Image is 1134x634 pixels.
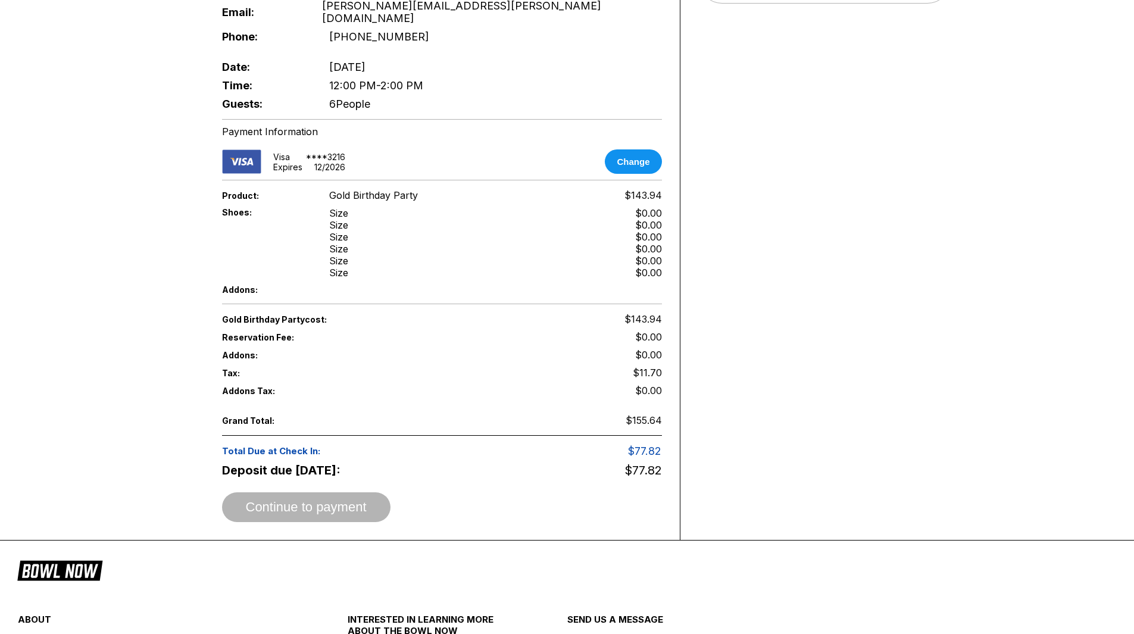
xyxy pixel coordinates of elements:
[222,416,310,426] span: Grand Total:
[635,219,662,231] div: $0.00
[624,313,662,325] span: $143.94
[329,30,429,43] span: [PHONE_NUMBER]
[635,267,662,279] div: $0.00
[18,614,292,631] div: about
[635,207,662,219] div: $0.00
[635,243,662,255] div: $0.00
[633,367,662,379] span: $11.70
[222,332,442,342] span: Reservation Fee:
[329,267,348,279] div: Size
[222,285,310,295] span: Addons:
[329,219,348,231] div: Size
[273,152,290,162] div: visa
[605,149,661,174] button: Change
[329,207,348,219] div: Size
[329,61,365,73] span: [DATE]
[329,79,423,92] span: 12:00 PM - 2:00 PM
[222,314,442,324] span: Gold Birthday Party cost:
[329,231,348,243] div: Size
[222,207,310,217] span: Shoes:
[314,162,345,172] div: 12 / 2026
[222,98,310,110] span: Guests:
[329,189,418,201] span: Gold Birthday Party
[222,126,662,138] div: Payment Information
[635,331,662,343] span: $0.00
[635,231,662,243] div: $0.00
[222,6,302,18] span: Email:
[626,414,662,426] span: $155.64
[273,162,302,172] div: Expires
[624,463,662,477] span: $77.82
[635,255,662,267] div: $0.00
[222,445,530,457] span: Total Due at Check In:
[222,30,310,43] span: Phone:
[222,368,310,378] span: Tax:
[222,61,310,73] span: Date:
[222,79,310,92] span: Time:
[329,255,348,267] div: Size
[628,445,661,457] span: $77.82
[222,463,442,477] span: Deposit due [DATE]:
[222,149,261,174] img: card
[635,349,662,361] span: $0.00
[329,243,348,255] div: Size
[222,350,310,360] span: Addons:
[329,98,370,110] span: 6 People
[635,385,662,396] span: $0.00
[222,190,310,201] span: Product:
[222,386,310,396] span: Addons Tax:
[624,189,662,201] span: $143.94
